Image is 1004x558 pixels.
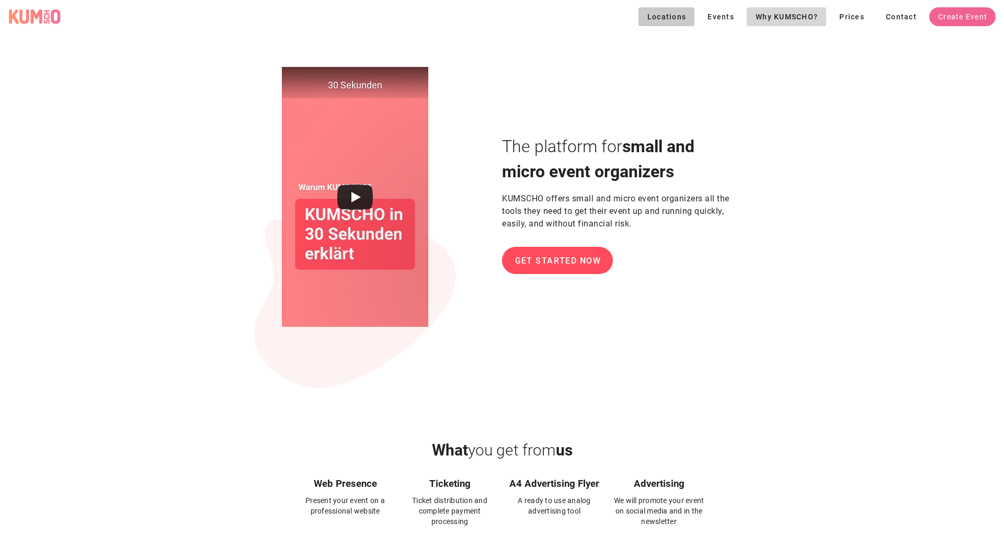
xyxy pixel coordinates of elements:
a: Create Event [929,7,996,26]
span: Create Event [938,13,987,21]
span: 30 Sekunden [304,78,406,92]
a: KUMSCHO Logo [8,9,65,25]
a: Events [699,7,743,26]
span: you get from [468,441,556,459]
p: Ticket distribution and complete payment processing [404,495,496,527]
p: KUMSCHO offers small and micro event organizers all the tools they need to get their event up and... [502,184,737,238]
a: Why KUMSCHO? [747,7,826,26]
h3: Ticketing [404,476,496,491]
div: KUMSCHO Logo [8,9,61,25]
a: Get Started Now [502,247,613,274]
span: Contact [885,13,917,21]
span: Prices [839,13,864,21]
h1: small and micro event organizers [502,134,737,184]
span: Events [707,13,734,21]
h3: Web Presence [299,476,391,491]
p: We will promote your event on social media and in the newsletter [613,495,705,527]
button: Locations [638,7,695,26]
h3: A4 Advertising Flyer [508,476,600,491]
a: Locations [638,11,699,21]
a: Contact [877,7,925,26]
h3: Advertising [613,476,705,491]
span: Locations [647,13,687,21]
a: Prices [830,7,873,26]
p: Present your event on a professional website [299,495,391,516]
span: Why KUMSCHO? [755,13,818,21]
p: A ready to use analog advertising tool [508,495,600,516]
span: Get Started Now [514,256,601,266]
span: The platform for [502,136,622,156]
